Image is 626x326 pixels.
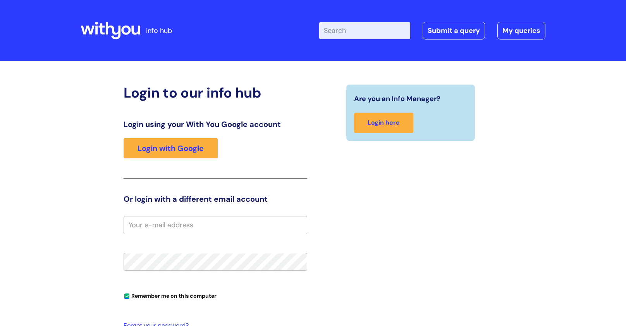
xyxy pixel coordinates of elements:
span: Are you an Info Manager? [354,93,440,105]
h2: Login to our info hub [124,84,307,101]
a: Login with Google [124,138,218,158]
input: Your e-mail address [124,216,307,234]
label: Remember me on this computer [124,291,217,299]
div: You can uncheck this option if you're logging in from a shared device [124,289,307,302]
p: info hub [146,24,172,37]
a: Login here [354,113,413,133]
h3: Login using your With You Google account [124,120,307,129]
input: Search [319,22,410,39]
h3: Or login with a different email account [124,194,307,204]
a: Submit a query [423,22,485,39]
a: My queries [497,22,545,39]
input: Remember me on this computer [124,294,129,299]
